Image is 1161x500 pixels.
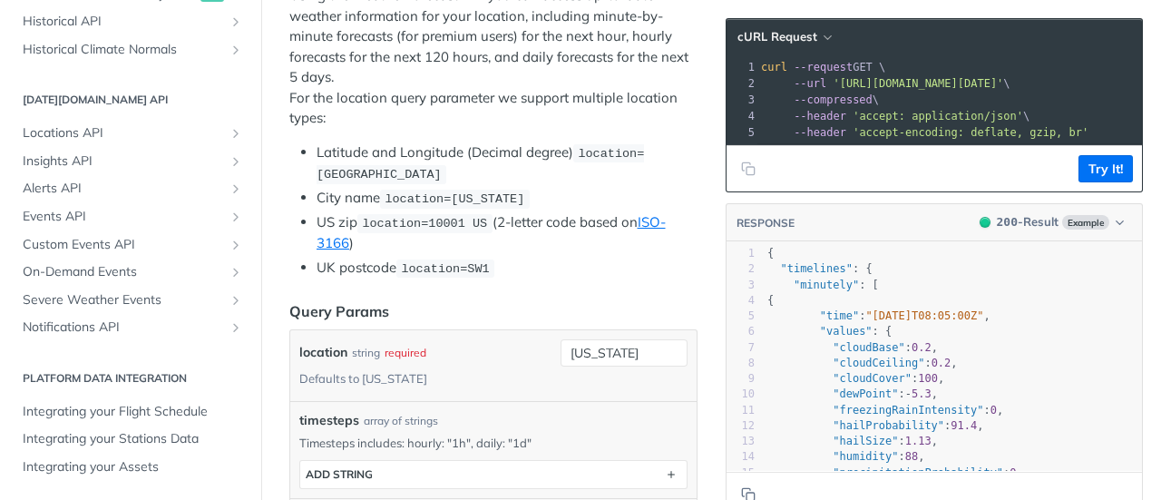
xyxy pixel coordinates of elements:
[794,110,846,123] span: --header
[299,366,427,392] div: Defaults to [US_STATE]
[23,236,224,254] span: Custom Events API
[727,340,755,356] div: 7
[767,419,984,432] span: : ,
[23,124,224,142] span: Locations API
[727,434,755,449] div: 13
[767,294,774,307] span: {
[794,279,859,291] span: "minutely"
[1062,215,1109,230] span: Example
[767,279,879,291] span: : [
[905,450,918,463] span: 88
[1078,155,1133,182] button: Try It!
[14,426,248,453] a: Integrating your Stations Data
[229,238,243,252] button: Show subpages for Custom Events API
[14,231,248,259] a: Custom Events APIShow subpages for Custom Events API
[14,454,248,481] a: Integrating your Assets
[767,262,873,275] span: : {
[23,430,243,448] span: Integrating your Stations Data
[14,120,248,147] a: Locations APIShow subpages for Locations API
[385,339,426,366] div: required
[767,450,925,463] span: : ,
[918,372,938,385] span: 100
[1010,466,1016,479] span: 0
[364,413,438,429] div: array of strings
[767,341,938,354] span: : ,
[14,92,248,108] h2: [DATE][DOMAIN_NAME] API
[727,59,757,75] div: 1
[761,110,1029,123] span: \
[794,77,826,90] span: --url
[352,339,380,366] div: string
[833,419,944,432] span: "hailProbability"
[767,325,892,338] span: : {
[14,259,248,286] a: On-Demand EventsShow subpages for On-Demand Events
[767,309,990,322] span: : ,
[229,43,243,57] button: Show subpages for Historical Climate Normals
[317,188,698,209] li: City name
[23,180,224,198] span: Alerts API
[767,466,1023,479] span: : ,
[736,155,761,182] button: Copy to clipboard
[727,324,755,339] div: 6
[997,215,1018,229] span: 200
[905,387,912,400] span: -
[727,371,755,387] div: 9
[780,262,852,275] span: "timelines"
[23,291,224,309] span: Severe Weather Events
[317,212,698,254] li: US zip (2-letter code based on )
[23,403,243,421] span: Integrating your Flight Schedule
[853,126,1088,139] span: 'accept-encoding: deflate, gzip, br'
[14,398,248,426] a: Integrating your Flight Schedule
[727,418,755,434] div: 12
[229,320,243,335] button: Show subpages for Notifications API
[23,13,224,31] span: Historical API
[727,403,755,418] div: 11
[727,108,757,124] div: 4
[767,387,938,400] span: : ,
[14,203,248,230] a: Events APIShow subpages for Events API
[767,404,1003,417] span: : ,
[727,246,755,261] div: 1
[932,357,951,369] span: 0.2
[971,213,1133,231] button: 200200-ResultExample
[736,214,795,232] button: RESPONSE
[727,278,755,293] div: 3
[980,217,990,228] span: 200
[833,404,983,417] span: "freezingRainIntensity"
[14,8,248,35] a: Historical APIShow subpages for Historical API
[820,325,873,338] span: "values"
[727,92,757,108] div: 3
[299,435,688,451] p: Timesteps includes: hourly: "1h", daily: "1d"
[14,175,248,202] a: Alerts APIShow subpages for Alerts API
[289,300,389,322] div: Query Params
[833,466,1003,479] span: "precipitationProbability"
[23,319,224,337] span: Notifications API
[317,142,698,185] li: Latitude and Longitude (Decimal degree)
[737,29,817,44] span: cURL Request
[14,314,248,341] a: Notifications APIShow subpages for Notifications API
[23,263,224,281] span: On-Demand Events
[727,449,755,465] div: 14
[727,309,755,324] div: 5
[833,372,912,385] span: "cloudCover"
[761,61,885,74] span: GET \
[727,356,755,371] div: 8
[731,28,837,46] button: cURL Request
[951,419,977,432] span: 91.4
[23,41,224,59] span: Historical Climate Normals
[14,287,248,314] a: Severe Weather EventsShow subpages for Severe Weather Events
[229,265,243,279] button: Show subpages for On-Demand Events
[767,435,938,447] span: : ,
[229,210,243,224] button: Show subpages for Events API
[229,154,243,169] button: Show subpages for Insights API
[833,77,1003,90] span: '[URL][DOMAIN_NAME][DATE]'
[727,261,755,277] div: 2
[23,458,243,476] span: Integrating your Assets
[833,435,898,447] span: "hailSize"
[794,93,873,106] span: --compressed
[727,124,757,141] div: 5
[794,126,846,139] span: --header
[299,411,359,430] span: timesteps
[229,15,243,29] button: Show subpages for Historical API
[229,126,243,141] button: Show subpages for Locations API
